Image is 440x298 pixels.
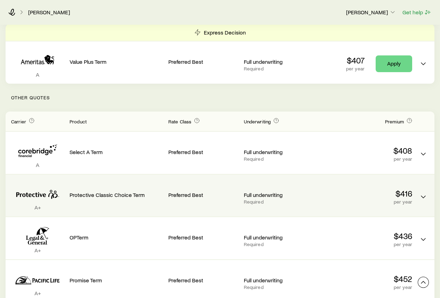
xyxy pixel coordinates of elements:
[244,277,314,284] p: Full underwriting
[70,148,163,155] p: Select A Term
[376,55,412,72] a: Apply
[204,29,246,36] p: Express Decision
[319,231,412,241] p: $436
[244,58,314,65] p: Full underwriting
[168,148,238,155] p: Preferred Best
[11,204,64,211] p: A+
[346,66,365,71] p: per year
[402,8,432,16] button: Get help
[244,284,314,290] p: Required
[346,55,365,65] p: $407
[168,58,238,65] p: Preferred Best
[319,156,412,162] p: per year
[70,277,163,284] p: Promise Term
[244,234,314,241] p: Full underwriting
[70,234,163,241] p: OPTerm
[244,191,314,198] p: Full underwriting
[6,84,434,112] p: Other Quotes
[244,119,271,124] span: Underwriting
[11,290,64,297] p: A+
[244,199,314,205] p: Required
[70,191,163,198] p: Protective Classic Choice Term
[11,161,64,168] p: A
[319,146,412,155] p: $408
[70,58,163,65] p: Value Plus Term
[28,9,70,16] a: [PERSON_NAME]
[168,191,238,198] p: Preferred Best
[319,242,412,247] p: per year
[11,119,26,124] span: Carrier
[11,247,64,254] p: A+
[385,119,404,124] span: Premium
[6,24,434,84] div: Term quotes
[168,119,192,124] span: Rate Class
[319,274,412,284] p: $452
[70,119,87,124] span: Product
[319,189,412,198] p: $416
[168,277,238,284] p: Preferred Best
[319,284,412,290] p: per year
[244,148,314,155] p: Full underwriting
[11,71,64,78] p: A
[244,242,314,247] p: Required
[346,9,396,16] p: [PERSON_NAME]
[244,66,314,71] p: Required
[346,8,397,17] button: [PERSON_NAME]
[168,234,238,241] p: Preferred Best
[319,199,412,205] p: per year
[244,156,314,162] p: Required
